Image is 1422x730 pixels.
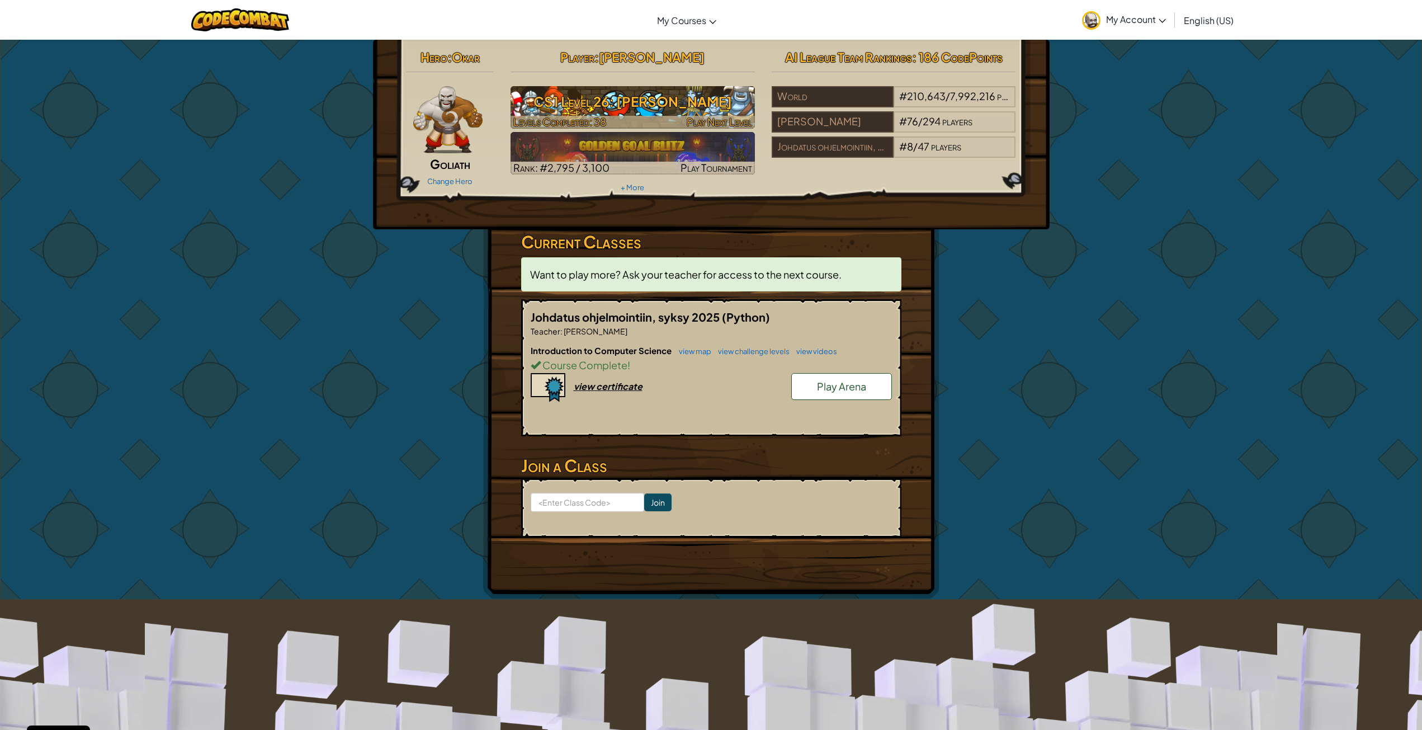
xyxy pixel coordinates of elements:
[427,177,473,186] a: Change Hero
[651,5,722,35] a: My Courses
[563,326,627,336] span: [PERSON_NAME]
[791,347,837,356] a: view videos
[447,49,452,65] span: :
[722,310,770,324] span: (Python)
[511,132,755,175] img: Golden Goal
[521,229,901,255] h3: Current Classes
[452,49,480,65] span: Okar
[673,347,711,356] a: view map
[899,90,907,102] span: #
[942,115,972,128] span: players
[627,359,630,371] span: !
[772,111,894,133] div: [PERSON_NAME]
[907,115,918,128] span: 76
[899,140,907,153] span: #
[594,49,599,65] span: :
[530,268,842,281] span: Want to play more? Ask your teacher for access to the next course.
[931,140,961,153] span: players
[531,345,673,356] span: Introduction to Computer Science
[772,86,894,107] div: World
[687,115,752,128] span: Play Next Level
[531,326,560,336] span: Teacher
[772,97,1016,110] a: World#210,643/7,992,216players
[918,140,929,153] span: 47
[950,90,995,102] span: 7,992,216
[772,147,1016,160] a: Johdatus ohjelmointiin, syksy 2025#8/47players
[1106,13,1166,25] span: My Account
[913,140,918,153] span: /
[574,380,643,392] div: view certificate
[599,49,705,65] span: [PERSON_NAME]
[644,493,672,511] input: Join
[946,90,950,102] span: /
[907,90,946,102] span: 210,643
[531,380,643,392] a: view certificate
[923,115,941,128] span: 294
[657,15,706,26] span: My Courses
[918,115,923,128] span: /
[513,115,606,128] span: Levels Completed: 38
[712,347,790,356] a: view challenge levels
[772,122,1016,135] a: [PERSON_NAME]#76/294players
[817,380,866,393] span: Play Arena
[1082,11,1100,30] img: avatar
[541,359,627,371] span: Course Complete
[560,326,563,336] span: :
[772,136,894,158] div: Johdatus ohjelmointiin, syksy 2025
[430,156,470,172] span: Goliath
[1076,2,1171,37] a: My Account
[513,161,610,174] span: Rank: #2,795 / 3,100
[511,86,755,129] img: CS1 Level 26: Wakka Maul
[413,86,483,153] img: goliath-pose.png
[681,161,752,174] span: Play Tournament
[621,183,644,192] a: + More
[899,115,907,128] span: #
[531,493,644,512] input: <Enter Class Code>
[521,453,901,478] h3: Join a Class
[531,310,722,324] span: Johdatus ohjelmointiin, syksy 2025
[511,132,755,175] a: Rank: #2,795 / 3,100Play Tournament
[907,140,913,153] span: 8
[1184,15,1234,26] span: English (US)
[531,373,565,402] img: certificate-icon.png
[785,49,912,65] span: AI League Team Rankings
[560,49,594,65] span: Player
[511,86,755,129] a: Play Next Level
[1178,5,1239,35] a: English (US)
[997,90,1027,102] span: players
[191,8,289,31] img: CodeCombat logo
[421,49,447,65] span: Hero
[511,89,755,114] h3: CS1 Level 26: [PERSON_NAME]
[912,49,1003,65] span: : 186 CodePoints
